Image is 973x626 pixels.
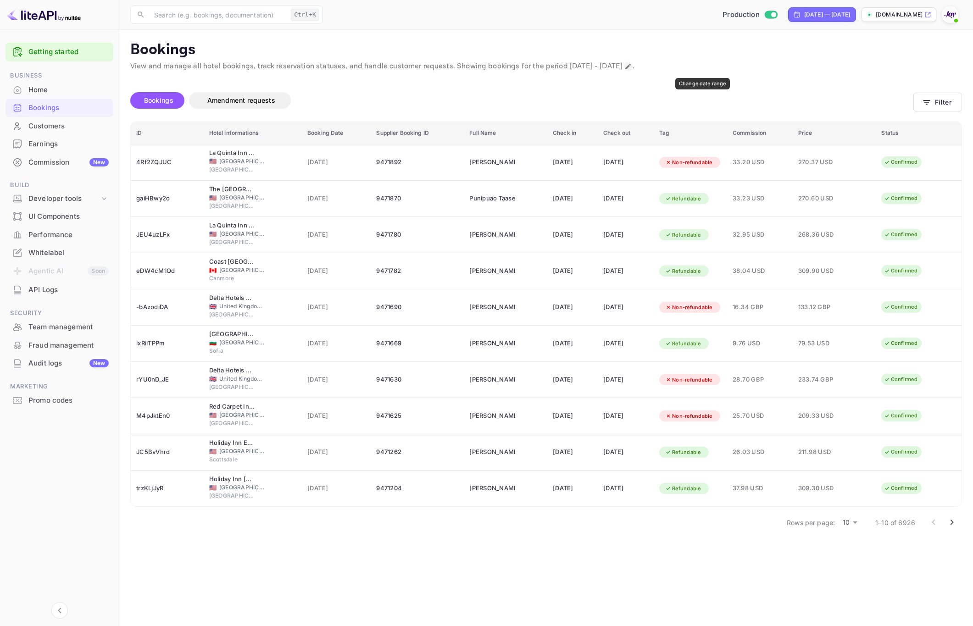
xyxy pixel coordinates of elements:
[209,438,255,448] div: Holiday Inn Express Scottsdale North
[913,93,962,111] button: Filter
[130,41,962,59] p: Bookings
[209,310,255,319] span: [GEOGRAPHIC_DATA]
[136,227,198,242] div: JEU4uzLFx
[878,301,923,313] div: Confirmed
[6,81,113,99] div: Home
[209,149,255,158] div: La Quinta Inn & Suites by Wyndham Ontario Airport
[28,103,109,113] div: Bookings
[204,122,302,144] th: Hotel informations
[469,264,515,278] div: Andrew Troup
[733,157,787,167] span: 33.20 USD
[654,122,727,144] th: Tag
[798,447,844,457] span: 211.98 USD
[943,7,957,22] img: With Joy
[6,392,113,409] a: Promo codes
[659,266,707,277] div: Refundable
[603,372,648,387] div: [DATE]
[51,602,68,619] button: Collapse navigation
[219,411,265,419] span: [GEOGRAPHIC_DATA]
[136,191,198,206] div: gaiHBwy2o
[6,337,113,354] a: Fraud management
[28,322,109,332] div: Team management
[603,481,648,496] div: [DATE]
[878,482,923,494] div: Confirmed
[376,445,458,460] div: 9471262
[659,302,718,313] div: Non-refundable
[733,338,787,349] span: 9.76 USD
[659,447,707,458] div: Refundable
[136,264,198,278] div: eDW4cM1Qd
[603,336,648,351] div: [DATE]
[136,300,198,315] div: -bAzodiDA
[6,154,113,172] div: CommissionNew
[130,92,913,109] div: account-settings tabs
[131,122,962,507] table: booking table
[6,226,113,244] div: Performance
[553,445,592,460] div: [DATE]
[209,376,217,382] span: United Kingdom of Great Britain and Northern Ireland
[6,208,113,226] div: UI Components
[876,11,923,19] p: [DOMAIN_NAME]
[209,231,217,237] span: United States of America
[136,445,198,460] div: JC5BvVhrd
[733,447,787,457] span: 26.03 USD
[7,7,81,22] img: LiteAPI logo
[798,483,844,493] span: 309.30 USD
[219,157,265,166] span: [GEOGRAPHIC_DATA]
[307,157,365,167] span: [DATE]
[659,157,718,168] div: Non-refundable
[209,485,217,491] span: United States of America
[28,47,109,57] a: Getting started
[28,157,109,168] div: Commission
[307,483,365,493] span: [DATE]
[469,481,515,496] div: Leslie Penfold
[6,43,113,61] div: Getting started
[6,244,113,261] a: Whitelabel
[6,244,113,262] div: Whitelabel
[733,375,787,385] span: 28.70 GBP
[798,157,844,167] span: 270.37 USD
[798,411,844,421] span: 209.33 USD
[6,154,113,171] a: CommissionNew
[603,300,648,315] div: [DATE]
[659,483,707,494] div: Refundable
[878,410,923,421] div: Confirmed
[553,191,592,206] div: [DATE]
[307,338,365,349] span: [DATE]
[219,302,265,310] span: United Kingdom of [GEOGRAPHIC_DATA] and [GEOGRAPHIC_DATA]
[209,267,217,273] span: Canada
[659,338,707,349] div: Refundable
[209,412,217,418] span: United States of America
[798,302,844,312] span: 133.12 GBP
[723,10,760,20] span: Production
[136,481,198,496] div: trzKLjJyR
[209,166,255,174] span: [GEOGRAPHIC_DATA]
[307,266,365,276] span: [DATE]
[6,382,113,392] span: Marketing
[307,375,365,385] span: [DATE]
[209,455,255,464] span: Scottsdale
[733,230,787,240] span: 32.95 USD
[6,337,113,355] div: Fraud management
[136,336,198,351] div: lxRiiTPPm
[307,447,365,457] span: [DATE]
[6,117,113,135] div: Customers
[733,194,787,204] span: 33.23 USD
[209,383,255,391] span: [GEOGRAPHIC_DATA]
[553,336,592,351] div: [DATE]
[219,483,265,492] span: [GEOGRAPHIC_DATA]
[302,122,371,144] th: Booking Date
[209,221,255,230] div: La Quinta Inn & Suites by Wyndham Ontario Airport
[6,208,113,225] a: UI Components
[733,266,787,276] span: 38.04 USD
[553,227,592,242] div: [DATE]
[376,155,458,170] div: 9471892
[6,99,113,116] a: Bookings
[878,156,923,168] div: Confirmed
[6,99,113,117] div: Bookings
[6,135,113,152] a: Earnings
[136,155,198,170] div: 4Rf2ZQJUC
[89,359,109,367] div: New
[603,409,648,423] div: [DATE]
[28,248,109,258] div: Whitelabel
